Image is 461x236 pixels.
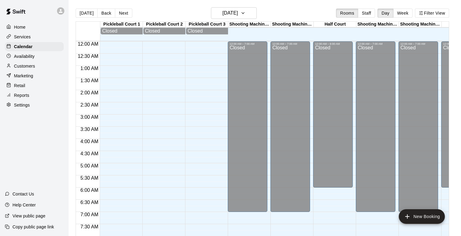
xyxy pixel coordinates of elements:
[228,22,271,27] div: Shooting Machine 1
[5,100,64,110] a: Settings
[188,28,227,34] div: Closed
[315,42,351,45] div: 12:00 AM – 6:00 AM
[315,45,351,190] div: Closed
[115,9,132,18] button: Next
[79,78,100,83] span: 1:30 AM
[79,90,100,95] span: 2:00 AM
[272,42,308,45] div: 12:00 AM – 7:00 AM
[79,139,100,144] span: 4:00 AM
[272,45,308,214] div: Closed
[399,22,442,27] div: Shooting Machine 4
[14,83,25,89] p: Retail
[5,71,64,80] a: Marketing
[79,163,100,168] span: 5:00 AM
[393,9,413,18] button: Week
[186,22,228,27] div: Pickleball Court 3
[415,9,449,18] button: Filter View
[356,22,399,27] div: Shooting Machine 3
[79,66,100,71] span: 1:00 AM
[145,28,184,34] div: Closed
[13,191,34,197] p: Contact Us
[5,81,64,90] a: Retail
[314,22,356,27] div: Half Court
[398,41,438,212] div: 12:00 AM – 7:00 AM: Closed
[97,9,115,18] button: Back
[377,9,393,18] button: Day
[356,41,395,212] div: 12:00 AM – 7:00 AM: Closed
[313,41,353,188] div: 12:00 AM – 6:00 AM: Closed
[79,127,100,132] span: 3:30 AM
[143,22,186,27] div: Pickleball Court 2
[13,224,54,230] p: Copy public page link
[79,224,100,229] span: 7:30 AM
[14,73,33,79] p: Marketing
[76,54,100,59] span: 12:30 AM
[14,53,35,59] p: Availability
[270,41,310,212] div: 12:00 AM – 7:00 AM: Closed
[79,175,100,181] span: 5:30 AM
[14,44,33,50] p: Calendar
[336,9,358,18] button: Rooms
[79,102,100,107] span: 2:30 AM
[358,45,394,214] div: Closed
[14,34,31,40] p: Services
[5,62,64,71] a: Customers
[358,42,394,45] div: 12:00 AM – 7:00 AM
[79,151,100,156] span: 4:30 AM
[228,41,267,212] div: 12:00 AM – 7:00 AM: Closed
[14,63,35,69] p: Customers
[5,52,64,61] a: Availability
[100,22,143,27] div: Pickleball Court 1
[5,32,64,41] a: Services
[79,200,100,205] span: 6:30 AM
[358,9,375,18] button: Staff
[5,23,64,32] a: Home
[76,41,100,47] span: 12:00 AM
[14,24,26,30] p: Home
[400,42,436,45] div: 12:00 AM – 7:00 AM
[230,42,266,45] div: 12:00 AM – 7:00 AM
[76,9,98,18] button: [DATE]
[79,114,100,120] span: 3:00 AM
[5,42,64,51] a: Calendar
[79,212,100,217] span: 7:00 AM
[13,202,36,208] p: Help Center
[14,92,29,98] p: Reports
[400,45,436,214] div: Closed
[399,209,445,224] button: add
[5,91,64,100] a: Reports
[14,102,30,108] p: Settings
[79,188,100,193] span: 6:00 AM
[271,22,314,27] div: Shooting Machine 2
[211,7,257,19] button: [DATE]
[230,45,266,214] div: Closed
[13,213,45,219] p: View public page
[102,28,141,34] div: Closed
[222,9,238,17] h6: [DATE]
